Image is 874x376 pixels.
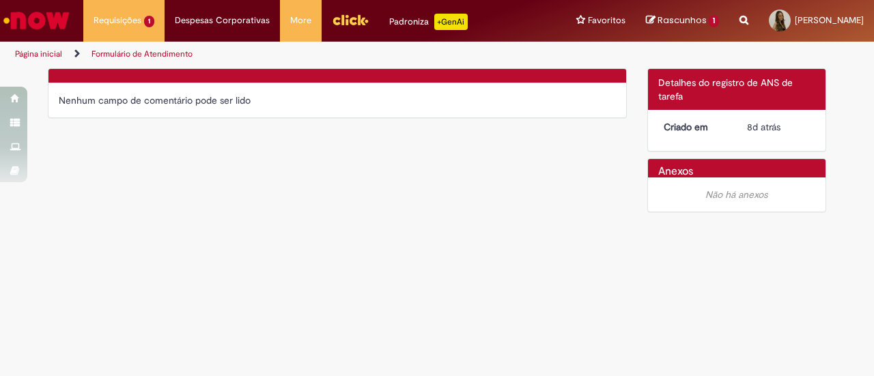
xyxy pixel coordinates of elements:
[290,14,311,27] span: More
[94,14,141,27] span: Requisições
[15,48,62,59] a: Página inicial
[658,14,707,27] span: Rascunhos
[747,120,810,134] div: 23/09/2025 08:51:47
[434,14,468,30] p: +GenAi
[646,14,719,27] a: Rascunhos
[658,76,793,102] span: Detalhes do registro de ANS de tarefa
[705,188,767,201] em: Não há anexos
[653,120,737,134] dt: Criado em
[795,14,864,26] span: [PERSON_NAME]
[1,7,72,34] img: ServiceNow
[389,14,468,30] div: Padroniza
[332,10,369,30] img: click_logo_yellow_360x200.png
[747,121,780,133] time: 23/09/2025 08:51:47
[175,14,270,27] span: Despesas Corporativas
[709,15,719,27] span: 1
[588,14,625,27] span: Favoritos
[91,48,193,59] a: Formulário de Atendimento
[144,16,154,27] span: 1
[59,93,616,107] div: Nenhum campo de comentário pode ser lido
[747,121,780,133] span: 8d atrás
[658,166,693,178] h2: Anexos
[10,42,572,67] ul: Trilhas de página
